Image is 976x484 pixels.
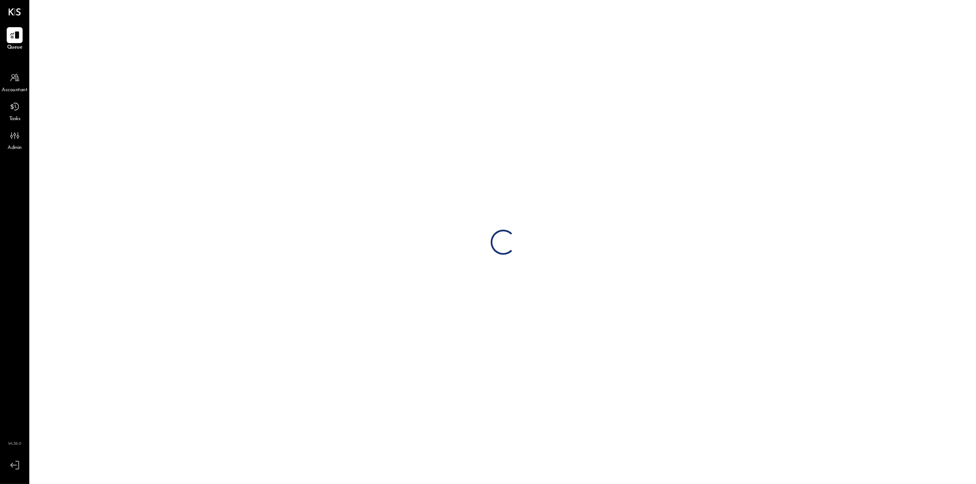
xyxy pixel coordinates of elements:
a: Accountant [0,70,29,94]
a: Tasks [0,99,29,123]
span: Queue [7,44,23,51]
a: Admin [0,128,29,152]
span: Admin [8,144,22,152]
a: Queue [0,27,29,51]
span: Tasks [9,115,21,123]
span: Accountant [2,87,28,94]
